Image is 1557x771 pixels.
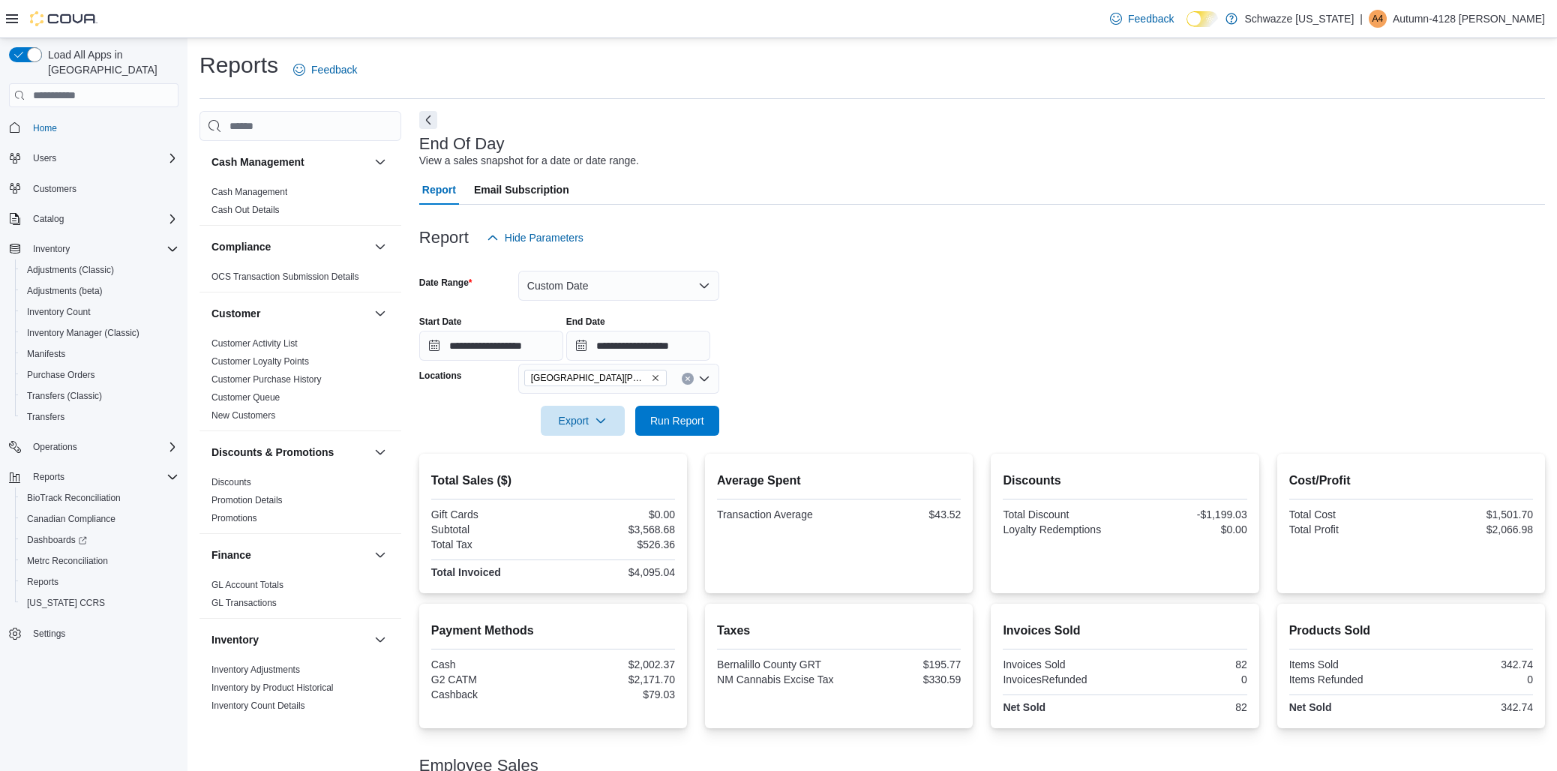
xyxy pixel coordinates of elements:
[419,370,462,382] label: Locations
[211,186,287,198] span: Cash Management
[717,508,836,520] div: Transaction Average
[21,573,178,591] span: Reports
[419,111,437,129] button: Next
[27,210,70,228] button: Catalog
[211,547,251,562] h3: Finance
[27,327,139,339] span: Inventory Manager (Classic)
[1369,10,1387,28] div: Autumn-4128 Mares
[1003,508,1122,520] div: Total Discount
[21,387,108,405] a: Transfers (Classic)
[211,495,283,505] a: Promotion Details
[199,576,401,618] div: Finance
[199,183,401,225] div: Cash Management
[3,436,184,457] button: Operations
[431,472,675,490] h2: Total Sales ($)
[27,411,64,423] span: Transfers
[199,473,401,533] div: Discounts & Promotions
[419,277,472,289] label: Date Range
[518,271,719,301] button: Custom Date
[1128,701,1247,713] div: 82
[15,364,184,385] button: Purchase Orders
[1372,10,1384,28] span: A4
[211,306,368,321] button: Customer
[211,580,283,590] a: GL Account Totals
[27,285,103,297] span: Adjustments (beta)
[1289,622,1533,640] h2: Products Sold
[21,594,178,612] span: Washington CCRS
[27,348,65,360] span: Manifests
[717,622,961,640] h2: Taxes
[1128,11,1174,26] span: Feedback
[199,50,278,80] h1: Reports
[287,55,363,85] a: Feedback
[1003,658,1122,670] div: Invoices Sold
[211,632,259,647] h3: Inventory
[566,331,710,361] input: Press the down key to open a popover containing a calendar.
[1186,11,1218,27] input: Dark Mode
[27,438,83,456] button: Operations
[211,338,298,349] a: Customer Activity List
[15,592,184,613] button: [US_STATE] CCRS
[556,658,675,670] div: $2,002.37
[211,700,305,711] a: Inventory Count Details
[1104,4,1180,34] a: Feedback
[27,492,121,504] span: BioTrack Reconciliation
[556,538,675,550] div: $526.36
[33,628,65,640] span: Settings
[371,153,389,171] button: Cash Management
[531,370,648,385] span: [GEOGRAPHIC_DATA][PERSON_NAME]
[211,356,309,367] a: Customer Loyalty Points
[33,471,64,483] span: Reports
[21,510,178,528] span: Canadian Compliance
[1003,673,1122,685] div: InvoicesRefunded
[371,304,389,322] button: Customer
[21,489,178,507] span: BioTrack Reconciliation
[211,512,257,524] span: Promotions
[15,487,184,508] button: BioTrack Reconciliation
[27,625,71,643] a: Settings
[211,547,368,562] button: Finance
[3,622,184,644] button: Settings
[15,343,184,364] button: Manifests
[211,664,300,675] a: Inventory Adjustments
[474,175,569,205] span: Email Subscription
[27,210,178,228] span: Catalog
[211,391,280,403] span: Customer Queue
[524,370,667,386] span: EV09 Montano Plaza
[15,529,184,550] a: Dashboards
[21,303,97,321] a: Inventory Count
[21,408,178,426] span: Transfers
[27,513,115,525] span: Canadian Compliance
[211,682,334,694] span: Inventory by Product Historical
[21,303,178,321] span: Inventory Count
[1289,701,1332,713] strong: Net Sold
[211,718,337,730] span: Inventory On Hand by Package
[1414,658,1533,670] div: 342.74
[211,187,287,197] a: Cash Management
[33,213,64,225] span: Catalog
[556,566,675,578] div: $4,095.04
[1003,523,1122,535] div: Loyalty Redemptions
[211,664,300,676] span: Inventory Adjustments
[211,337,298,349] span: Customer Activity List
[21,345,71,363] a: Manifests
[211,513,257,523] a: Promotions
[1289,472,1533,490] h2: Cost/Profit
[556,508,675,520] div: $0.00
[21,345,178,363] span: Manifests
[211,598,277,608] a: GL Transactions
[211,494,283,506] span: Promotion Details
[211,271,359,282] a: OCS Transaction Submission Details
[371,631,389,649] button: Inventory
[211,205,280,215] a: Cash Out Details
[21,573,64,591] a: Reports
[431,688,550,700] div: Cashback
[15,406,184,427] button: Transfers
[682,373,694,385] button: Clear input
[1289,658,1408,670] div: Items Sold
[27,468,70,486] button: Reports
[1289,523,1408,535] div: Total Profit
[27,180,82,198] a: Customers
[211,239,271,254] h3: Compliance
[211,682,334,693] a: Inventory by Product Historical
